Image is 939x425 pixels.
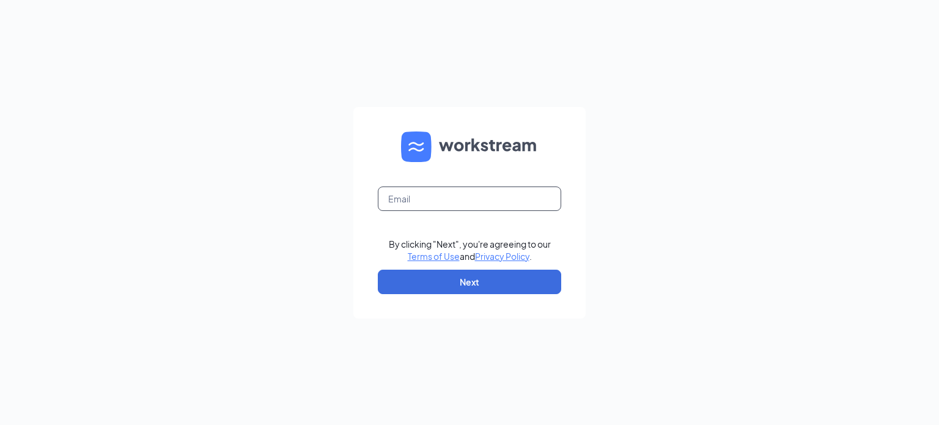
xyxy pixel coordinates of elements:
[401,131,538,162] img: WS logo and Workstream text
[408,251,460,262] a: Terms of Use
[378,187,561,211] input: Email
[389,238,551,262] div: By clicking "Next", you're agreeing to our and .
[378,270,561,294] button: Next
[475,251,529,262] a: Privacy Policy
